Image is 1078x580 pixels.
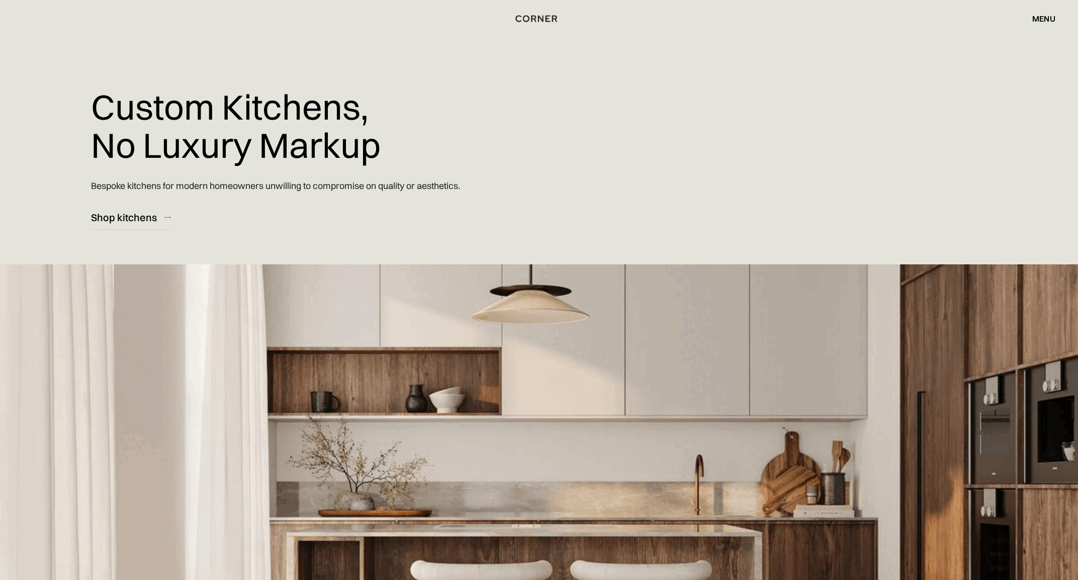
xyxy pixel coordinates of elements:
[1022,10,1055,27] div: menu
[1032,15,1055,23] div: menu
[91,205,170,230] a: Shop kitchens
[495,12,582,25] a: home
[91,80,381,171] h1: Custom Kitchens, No Luxury Markup
[91,171,460,200] p: Bespoke kitchens for modern homeowners unwilling to compromise on quality or aesthetics.
[91,211,157,224] div: Shop kitchens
